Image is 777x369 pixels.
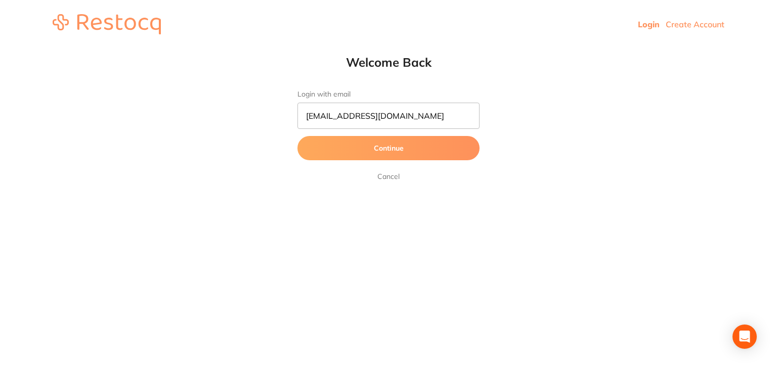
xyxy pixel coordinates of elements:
[297,90,480,99] label: Login with email
[375,170,402,182] a: Cancel
[277,55,500,70] h1: Welcome Back
[638,19,660,29] a: Login
[53,14,161,34] img: restocq_logo.svg
[732,325,757,349] div: Open Intercom Messenger
[666,19,724,29] a: Create Account
[297,136,480,160] button: Continue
